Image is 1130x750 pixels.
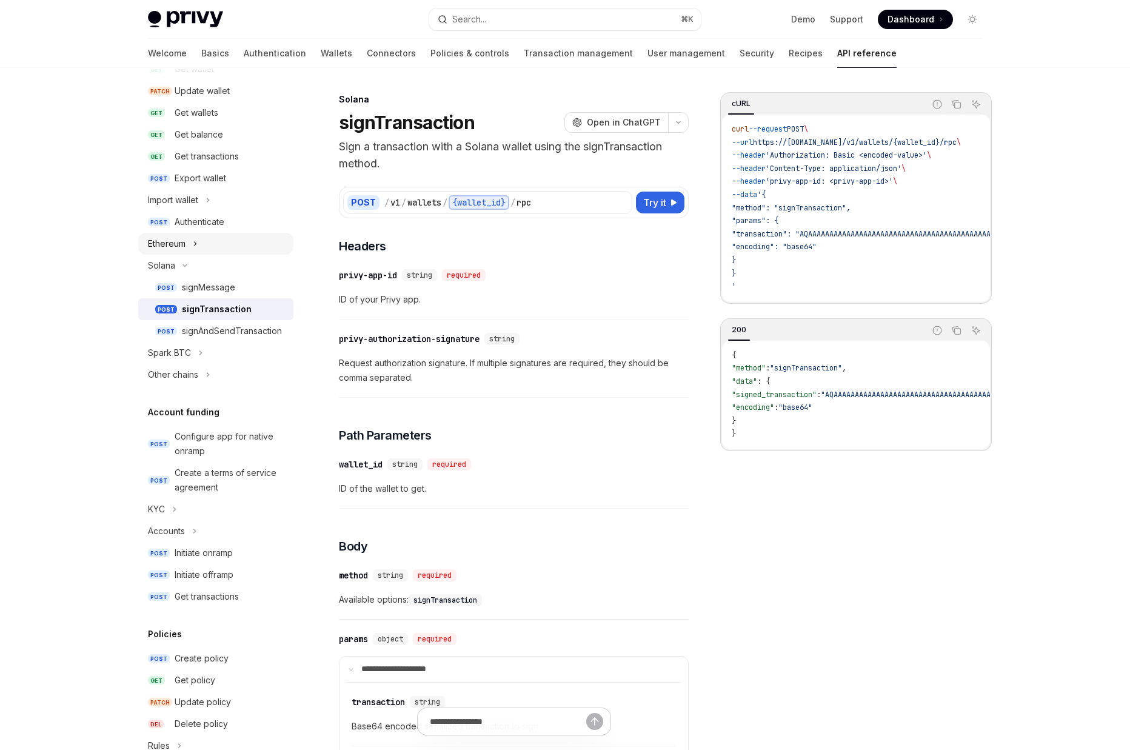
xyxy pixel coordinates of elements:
div: required [442,269,486,281]
span: } [732,429,736,438]
div: Get transactions [175,589,239,604]
a: Wallets [321,39,352,68]
button: Report incorrect code [929,96,945,112]
span: GET [148,130,165,139]
a: Recipes [789,39,823,68]
span: \ [804,124,808,134]
a: User management [647,39,725,68]
button: Ask AI [968,323,984,338]
button: Toggle Ethereum section [138,233,293,255]
span: POST [148,592,170,601]
a: Support [830,13,863,25]
a: POSTAuthenticate [138,211,293,233]
a: GETGet policy [138,669,293,691]
div: Create a terms of service agreement [175,466,286,495]
a: GETGet balance [138,124,293,146]
a: POSTCreate a terms of service agreement [138,462,293,498]
a: GETGet transactions [138,146,293,167]
span: ID of the wallet to get. [339,481,689,496]
span: --header [732,164,766,173]
div: v1 [390,196,400,209]
button: Copy the contents from the code block [949,323,965,338]
div: required [427,458,471,470]
span: https://[DOMAIN_NAME]/v1/wallets/{wallet_id}/rpc [753,138,957,147]
span: \ [927,150,931,160]
div: Update policy [175,695,231,709]
div: required [413,633,456,645]
div: cURL [728,96,754,111]
span: 'Content-Type: application/json' [766,164,901,173]
div: Create policy [175,651,229,666]
span: "encoding" [732,403,774,412]
a: Security [740,39,774,68]
a: PATCHUpdate wallet [138,80,293,102]
input: Ask a question... [430,708,586,735]
div: signMessage [182,280,235,295]
div: Solana [339,93,689,105]
button: Open in ChatGPT [564,112,668,133]
span: Request authorization signature. If multiple signatures are required, they should be comma separa... [339,356,689,385]
span: } [732,269,736,278]
span: POST [148,654,170,663]
span: POST [155,283,177,292]
div: {wallet_id} [449,195,509,210]
div: transaction [352,696,405,708]
div: Get wallets [175,105,218,120]
button: Toggle dark mode [963,10,982,29]
span: ID of your Privy app. [339,292,689,307]
span: object [378,634,403,644]
div: POST [347,195,379,210]
span: POST [148,218,170,227]
div: / [510,196,515,209]
span: "data" [732,377,757,386]
a: POSTsignTransaction [138,298,293,320]
span: "signTransaction" [770,363,842,373]
button: Report incorrect code [929,323,945,338]
span: POST [155,305,177,314]
div: Accounts [148,524,185,538]
a: Transaction management [524,39,633,68]
span: string [489,334,515,344]
span: POST [155,327,177,336]
div: method [339,569,368,581]
div: wallet_id [339,458,383,470]
span: ⌘ K [681,15,694,24]
button: Toggle Other chains section [138,364,293,386]
span: } [732,255,736,265]
span: : [774,403,778,412]
span: : [766,363,770,373]
span: : [817,390,821,400]
div: / [401,196,406,209]
span: POST [148,174,170,183]
a: POSTInitiate onramp [138,542,293,564]
div: / [443,196,447,209]
span: --url [732,138,753,147]
span: 'privy-app-id: <privy-app-id>' [766,176,893,186]
div: wallets [407,196,441,209]
span: "base64" [778,403,812,412]
span: POST [148,549,170,558]
div: privy-app-id [339,269,397,281]
div: KYC [148,502,165,517]
span: 'Authorization: Basic <encoded-value>' [766,150,927,160]
span: --data [732,190,757,199]
span: '{ [757,190,766,199]
button: Send message [586,713,603,730]
span: POST [148,476,170,485]
span: Available options: [339,592,689,607]
a: Authentication [244,39,306,68]
span: --header [732,150,766,160]
div: Get transactions [175,149,239,164]
a: POSTConfigure app for native onramp [138,426,293,462]
a: API reference [837,39,897,68]
span: PATCH [148,698,172,707]
span: "encoding": "base64" [732,242,817,252]
span: \ [893,176,897,186]
span: "method" [732,363,766,373]
img: light logo [148,11,223,28]
a: Welcome [148,39,187,68]
button: Try it [636,192,684,213]
div: signTransaction [182,302,252,316]
div: Get balance [175,127,223,142]
div: / [384,196,389,209]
